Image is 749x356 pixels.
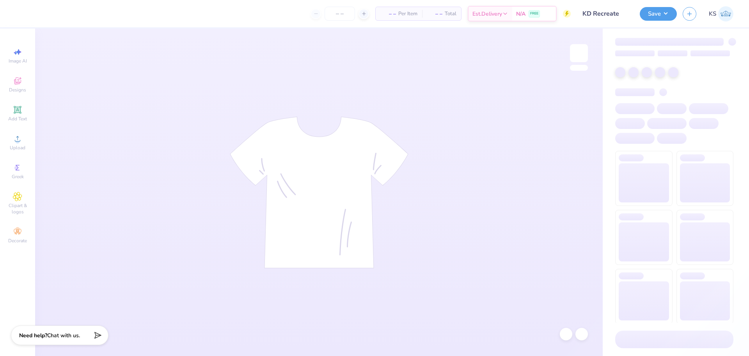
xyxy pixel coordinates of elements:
span: FREE [530,11,538,16]
input: Untitled Design [577,6,634,21]
span: N/A [516,10,525,18]
span: Image AI [9,58,27,64]
span: – – [427,10,442,18]
a: KS [709,6,733,21]
span: KS [709,9,716,18]
span: Designs [9,87,26,93]
input: – – [325,7,355,21]
button: Save [640,7,677,21]
span: Decorate [8,238,27,244]
span: Greek [12,174,24,180]
span: Add Text [8,116,27,122]
img: Kath Sales [718,6,733,21]
span: Upload [10,145,25,151]
span: Total [445,10,456,18]
img: tee-skeleton.svg [230,116,408,268]
span: Chat with us. [47,332,80,339]
strong: Need help? [19,332,47,339]
span: Per Item [398,10,417,18]
span: Est. Delivery [472,10,502,18]
span: Clipart & logos [4,202,31,215]
span: – – [380,10,396,18]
